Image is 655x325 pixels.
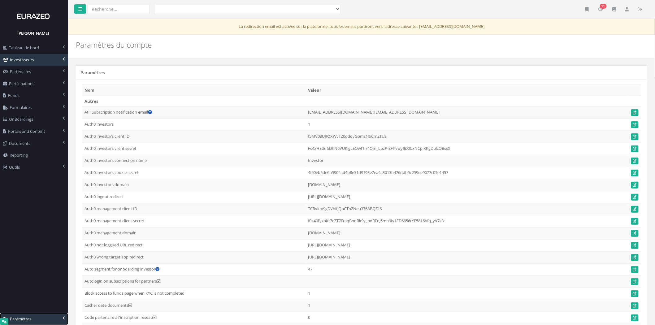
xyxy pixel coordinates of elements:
[82,300,306,312] td: Cacher date documents
[153,315,156,319] i: Booléen
[306,227,629,240] td: [DOMAIN_NAME]
[10,152,28,158] span: Reporting
[76,41,357,49] h2: Paramètres du compte
[306,252,629,264] td: [URL][DOMAIN_NAME]
[306,131,629,143] td: f5MV03URQXWvTZ0qdovGbmz1JbCmZTUS
[85,98,98,104] strong: Autres
[82,252,306,264] td: Auth0 wrong target app redirect
[10,316,31,322] span: Paramètres
[82,264,306,276] td: Auto segment for onboarding investor
[82,143,306,155] td: Auth0 investors client secret
[306,84,629,96] th: Valeur
[82,240,306,252] td: Auth0 not loggued URL redirect
[82,276,306,288] td: Autologin on subscriptions for partners
[10,105,32,110] span: Formulaires
[306,264,629,276] td: 47
[8,128,45,134] span: Portals and Content
[82,84,306,96] th: Nom
[306,240,629,252] td: [URL][DOMAIN_NAME]
[82,107,306,119] td: API Subscription notification email
[82,167,306,179] td: Auth0 investors cookie secret
[306,288,629,300] td: 1
[306,312,629,324] td: 0
[306,143,629,155] td: Fc4xHEtErSDhN6VUKlgLEOwI1i74Qm_LpzP-ZFhvwyfJD0CxNCpiKKgDulzQBssX
[306,107,629,119] td: [EMAIL_ADDRESS][DOMAIN_NAME];[EMAIL_ADDRESS][DOMAIN_NAME]
[306,155,629,167] td: Investor
[80,70,105,75] h5: Paramètres
[10,69,31,74] span: Partenaires
[8,93,20,98] span: Fonds
[82,312,306,324] td: Code partenaire à l'inscription réseau
[88,4,150,14] input: Recherche...
[68,19,655,34] div: La redirection email est activée sur la plateforme, tous les emails partiront vers l'adresse suiv...
[9,81,34,86] span: Participations
[9,164,20,170] span: Outils
[306,191,629,203] td: [URL][DOMAIN_NAME]
[82,155,306,167] td: Auth0 investors connection name
[306,119,629,131] td: 1
[82,288,306,300] td: Block access to funds page when KYC is not completed
[82,119,306,131] td: Auth0 investors
[306,300,629,312] td: 1
[82,131,306,143] td: Auth0 investors client ID
[82,203,306,215] td: Auth0 management client ID
[306,167,629,179] td: 4f60eb5de6b5904ad4b8e31d9193e7ea4a3013b476ddb5c259ee9077c05e1457
[82,227,306,240] td: Auth0 management domain
[600,4,607,9] span: 11
[9,45,39,50] span: Tableau de bord
[10,7,57,26] img: 1731418873-ez_svg.svg
[82,215,306,227] td: Auth0 management client secret
[306,203,629,215] td: TCRvkm9gDVhiIjQbCTnZNeu376ABQZ1S
[10,57,34,63] span: Investisseurs
[82,191,306,203] td: Auth0 logout redirect
[18,30,49,36] strong: [PERSON_NAME]
[82,179,306,191] td: Auth0 investors domain
[157,279,160,283] i: Booléen
[128,303,132,307] i: Booléen
[9,116,33,122] span: OnBoardings
[306,215,629,227] td: f0k40BJxbKt7eZT7EraqBnqRk9y_pdRFoJ5mn9Iy1FD6656rYE5816bfq_yV7zfz
[306,179,629,191] td: [DOMAIN_NAME]
[9,141,30,146] span: Documents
